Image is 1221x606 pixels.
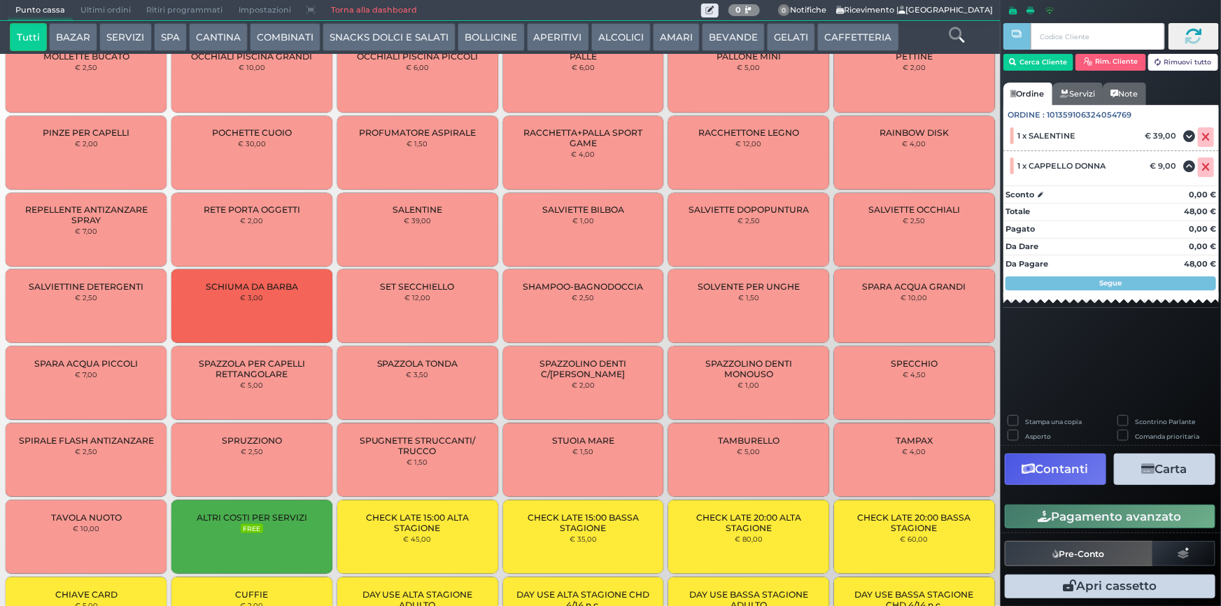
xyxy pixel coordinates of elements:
[404,293,430,302] small: € 12,00
[817,23,898,51] button: CAFFETTERIA
[698,281,800,292] span: SOLVENTE PER UNGHE
[1184,206,1216,216] strong: 48,00 €
[514,358,651,379] span: SPAZZOLINO DENTI C/[PERSON_NAME]
[55,589,118,600] span: CHIAVE CARD
[222,435,282,446] span: SPRUZZIONO
[154,23,187,51] button: SPA
[680,512,817,533] span: CHECK LATE 20:00 ALTA STAGIONE
[377,358,458,369] span: SPAZZOLA TONDA
[1114,453,1215,485] button: Carta
[404,535,432,543] small: € 45,00
[29,281,143,292] span: SALVIETTINE DETERGENTI
[1136,432,1200,441] label: Comanda prioritaria
[43,51,129,62] span: MOLLETTE BUCATO
[901,535,929,543] small: € 60,00
[1003,83,1052,105] a: Ordine
[51,512,122,523] span: TAVOLA NUOTO
[1025,417,1082,426] label: Stampa una copia
[393,204,442,215] span: SALENTINE
[359,127,476,138] span: PROFUMATORE ASPIRALE
[880,127,949,138] span: RAINBOW DISK
[75,139,98,148] small: € 2,00
[717,51,781,62] span: PALLONE MINI
[514,127,651,148] span: RACCHETTA+PALLA SPORT GAME
[718,435,779,446] span: TAMBURELLO
[407,458,428,466] small: € 1,50
[1052,83,1103,105] a: Servizi
[653,23,700,51] button: AMARI
[1005,453,1106,485] button: Contanti
[240,293,263,302] small: € 3,00
[212,127,292,138] span: POCHETTE CUOIO
[1018,161,1106,171] span: 1 x CAPPELLO DONNA
[349,512,486,533] span: CHECK LATE 15:00 ALTA STAGIONE
[204,204,300,215] span: RETE PORTA OGGETTI
[1184,259,1216,269] strong: 48,00 €
[572,293,594,302] small: € 2,50
[1136,417,1196,426] label: Scontrino Parlante
[239,63,265,71] small: € 10,00
[903,63,926,71] small: € 2,00
[527,23,589,51] button: APERITIVI
[863,281,966,292] span: SPARA ACQUA GRANDI
[197,512,307,523] span: ALTRI COSTI PER SERVIZI
[738,381,760,389] small: € 1,00
[1047,109,1132,121] span: 101359106324054769
[591,23,651,51] button: ALCOLICI
[1189,190,1216,199] strong: 0,00 €
[572,216,594,225] small: € 1,00
[323,1,425,20] a: Torna alla dashboard
[1143,131,1183,141] div: € 39,00
[1075,54,1146,71] button: Rim. Cliente
[1148,161,1183,171] div: € 9,00
[778,4,791,17] span: 0
[231,1,299,20] span: Impostazioni
[767,23,815,51] button: GELATI
[552,435,614,446] span: STUOIA MARE
[323,23,456,51] button: SNACKS DOLCI E SALATI
[99,23,151,51] button: SERVIZI
[896,435,933,446] span: TAMPAX
[903,447,926,456] small: € 4,00
[903,216,926,225] small: € 2,50
[1005,224,1035,234] strong: Pagato
[250,23,320,51] button: COMBINATI
[737,447,761,456] small: € 5,00
[191,51,312,62] span: OCCHIALI PISCINA GRANDI
[901,293,928,302] small: € 10,00
[736,139,762,148] small: € 12,00
[10,23,47,51] button: Tutti
[570,51,597,62] span: PALLE
[349,435,486,456] span: SPUGNETTE STRUCCANTI/ TRUCCO
[19,435,154,446] span: SPIRALE FLASH ANTIZANZARE
[1005,241,1038,251] strong: Da Dare
[458,23,524,51] button: BOLLICINE
[75,63,97,71] small: € 2,50
[735,535,763,543] small: € 80,00
[206,281,298,292] span: SCHIUMA DA BARBA
[868,204,960,215] span: SALVIETTE OCCHIALI
[407,139,428,148] small: € 1,50
[240,381,263,389] small: € 5,00
[1148,54,1219,71] button: Rimuovi tutto
[73,524,99,533] small: € 10,00
[1189,241,1216,251] strong: 0,00 €
[241,524,263,534] small: FREE
[1025,432,1051,441] label: Asporto
[1005,575,1215,598] button: Apri cassetto
[75,370,97,379] small: € 7,00
[381,281,455,292] span: SET SECCHIELLO
[903,139,926,148] small: € 4,00
[240,216,263,225] small: € 2,00
[49,23,97,51] button: BAZAR
[737,63,761,71] small: € 5,00
[235,589,268,600] span: CUFFIE
[407,370,429,379] small: € 3,50
[75,227,97,235] small: € 7,00
[1005,206,1030,216] strong: Totale
[572,447,593,456] small: € 1,50
[189,23,248,51] button: CANTINA
[139,1,230,20] span: Ritiri programmati
[357,51,478,62] span: OCCHIALI PISCINA PICCOLI
[1189,224,1216,234] strong: 0,00 €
